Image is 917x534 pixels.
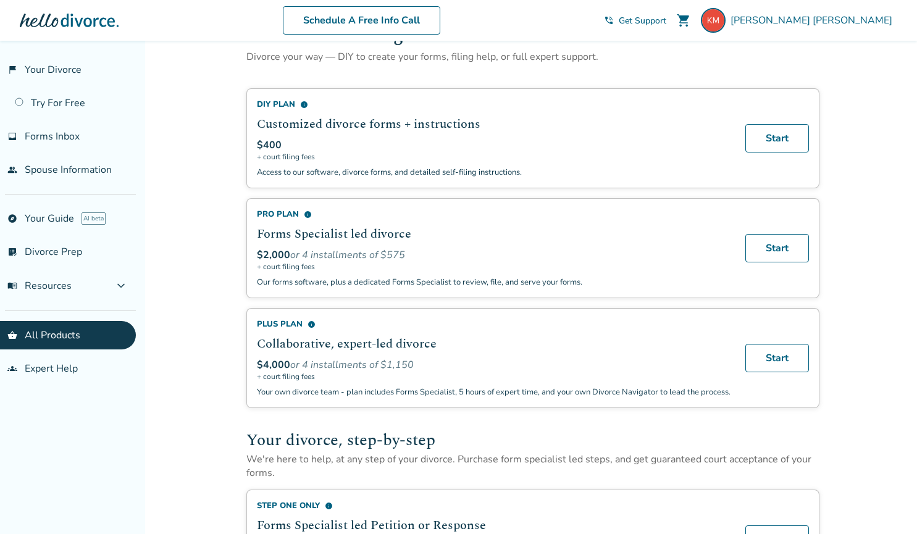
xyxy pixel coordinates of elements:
[257,167,731,178] p: Access to our software, divorce forms, and detailed self-filing instructions.
[257,372,731,382] span: + court filing fees
[246,453,819,480] p: We're here to help, at any step of your divorce. Purchase form specialist led steps, and get guar...
[257,225,731,243] h2: Forms Specialist led divorce
[257,248,290,262] span: $2,000
[257,115,731,133] h2: Customized divorce forms + instructions
[604,15,614,25] span: phone_in_talk
[7,281,17,291] span: menu_book
[257,358,731,372] div: or 4 installments of $1,150
[731,14,897,27] span: [PERSON_NAME] [PERSON_NAME]
[246,50,819,64] p: Divorce your way — DIY to create your forms, filing help, or full expert support.
[676,13,691,28] span: shopping_cart
[257,319,731,330] div: Plus Plan
[745,344,809,372] a: Start
[7,165,17,175] span: people
[257,248,731,262] div: or 4 installments of $575
[325,502,333,510] span: info
[304,211,312,219] span: info
[7,364,17,373] span: groups
[619,15,666,27] span: Get Support
[257,500,731,511] div: Step One Only
[257,358,290,372] span: $4,000
[257,99,731,110] div: DIY Plan
[257,386,731,398] p: Your own divorce team - plan includes Forms Specialist, 5 hours of expert time, and your own Divo...
[257,138,282,152] span: $400
[308,320,316,328] span: info
[114,278,128,293] span: expand_more
[855,475,917,534] iframe: Chat Widget
[604,15,666,27] a: phone_in_talkGet Support
[7,131,17,141] span: inbox
[82,212,106,225] span: AI beta
[7,247,17,257] span: list_alt_check
[300,101,308,109] span: info
[257,209,731,220] div: Pro Plan
[7,330,17,340] span: shopping_basket
[246,428,819,453] h2: Your divorce, step-by-step
[257,262,731,272] span: + court filing fees
[257,335,731,353] h2: Collaborative, expert-led divorce
[257,152,731,162] span: + court filing fees
[745,234,809,262] a: Start
[283,6,440,35] a: Schedule A Free Info Call
[7,65,17,75] span: flag_2
[701,8,726,33] img: kathleen.canyonview@gmail.com
[257,277,731,288] p: Our forms software, plus a dedicated Forms Specialist to review, file, and serve your forms.
[25,130,80,143] span: Forms Inbox
[745,124,809,152] a: Start
[7,214,17,223] span: explore
[7,279,72,293] span: Resources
